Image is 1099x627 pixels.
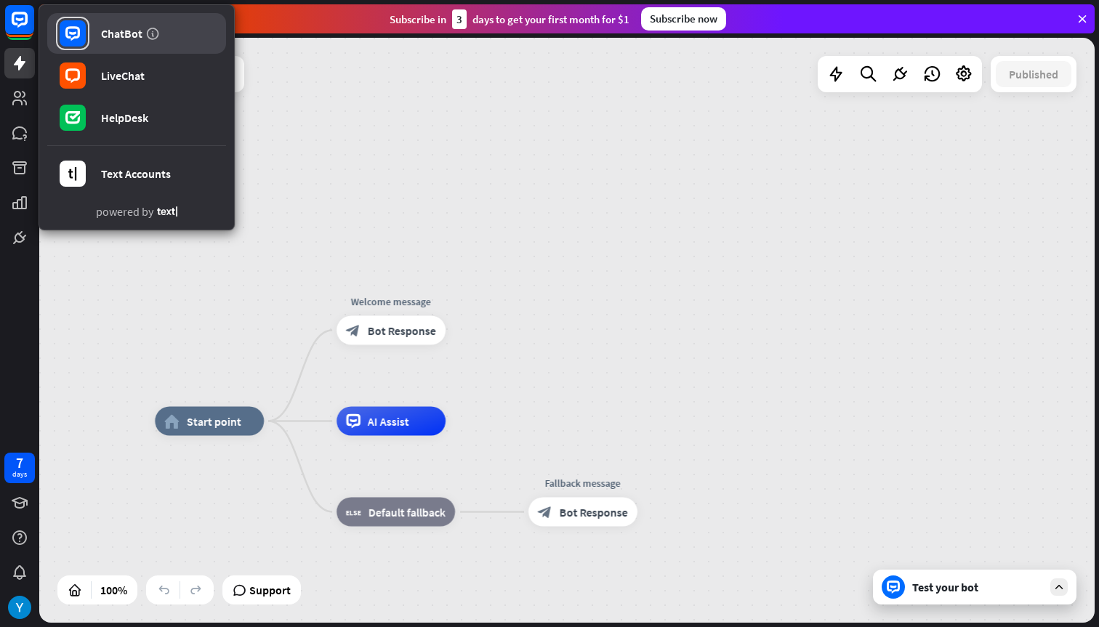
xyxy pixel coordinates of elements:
[346,323,361,338] i: block_bot_response
[560,504,628,519] span: Bot Response
[346,504,361,519] i: block_fallback
[538,504,552,519] i: block_bot_response
[164,413,180,428] i: home_2
[912,580,1043,594] div: Test your bot
[452,9,467,29] div: 3
[518,475,648,490] div: Fallback message
[368,413,409,428] span: AI Assist
[96,578,132,602] div: 100%
[369,504,446,519] span: Default fallback
[187,413,241,428] span: Start point
[16,456,23,469] div: 7
[390,9,629,29] div: Subscribe in days to get your first month for $1
[368,323,436,338] span: Bot Response
[641,7,726,31] div: Subscribe now
[326,294,456,309] div: Welcome message
[249,578,291,602] span: Support
[12,6,55,49] button: Open LiveChat chat widget
[12,469,27,480] div: days
[996,61,1071,87] button: Published
[4,453,35,483] a: 7 days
